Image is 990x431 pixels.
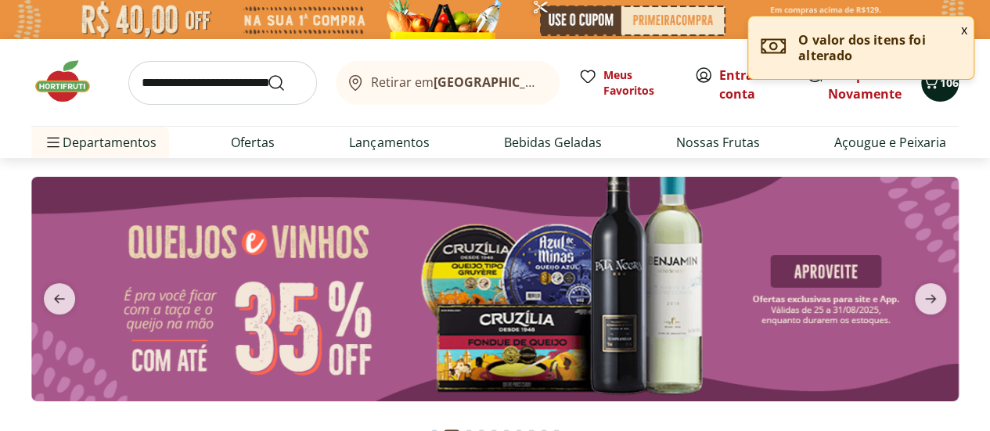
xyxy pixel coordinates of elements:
[676,133,760,152] a: Nossas Frutas
[44,124,157,161] span: Departamentos
[955,16,974,43] button: Fechar notificação
[128,61,317,105] input: search
[267,74,304,92] button: Submit Search
[336,61,560,105] button: Retirar em[GEOGRAPHIC_DATA]/[GEOGRAPHIC_DATA]
[921,64,959,102] button: Carrinho
[504,133,602,152] a: Bebidas Geladas
[719,66,805,102] a: Criar conta
[603,67,675,99] span: Meus Favoritos
[828,66,902,102] a: Comprar Novamente
[719,66,759,84] a: Entrar
[371,75,544,89] span: Retirar em
[31,177,959,401] img: queijos e vinhos
[31,58,110,105] img: Hortifruti
[44,124,63,161] button: Menu
[349,133,429,152] a: Lançamentos
[31,283,88,314] button: previous
[231,133,275,152] a: Ofertas
[902,283,959,314] button: next
[940,75,959,90] span: 106
[798,32,961,63] p: O valor dos itens foi alterado
[434,74,697,91] b: [GEOGRAPHIC_DATA]/[GEOGRAPHIC_DATA]
[719,66,789,103] span: ou
[834,133,946,152] a: Açougue e Peixaria
[578,67,675,99] a: Meus Favoritos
